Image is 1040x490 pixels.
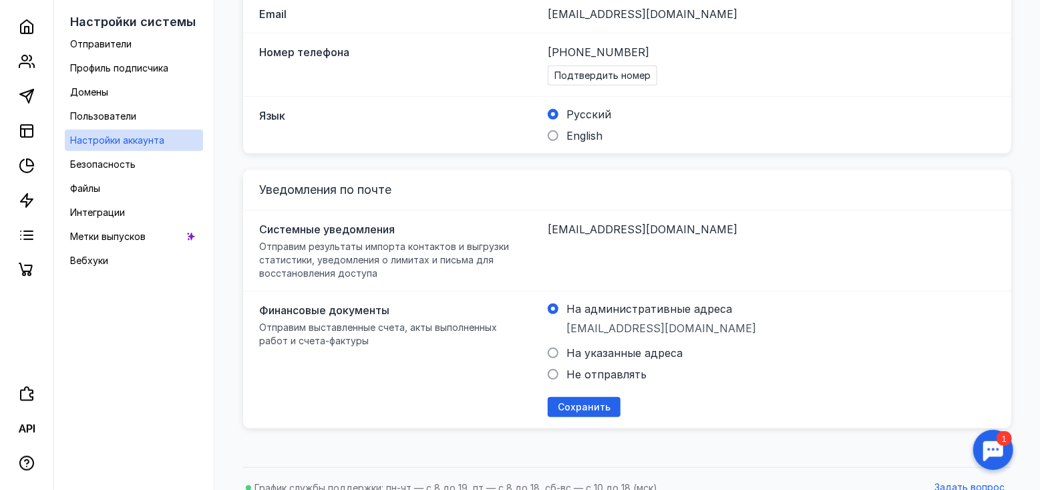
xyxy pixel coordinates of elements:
span: Не отправлять [566,368,647,381]
span: Домены [70,86,108,98]
span: [PHONE_NUMBER] [548,44,649,60]
span: Файлы [70,182,100,194]
span: Уведомления по почте [259,182,391,197]
span: Подтвердить номер [554,70,651,82]
span: Безопасность [70,158,136,170]
span: Номер телефона [259,45,349,59]
span: Интеграции [70,207,125,218]
a: Вебхуки [65,250,203,271]
a: Интеграции [65,202,203,223]
span: Пользователи [70,110,136,122]
span: Финансовые документы [259,303,389,317]
span: Русский [566,108,611,121]
a: Безопасность [65,154,203,175]
span: Вебхуки [70,255,108,266]
a: Пользователи [65,106,203,127]
span: Системные уведомления [259,223,395,236]
span: Сохранить [558,402,611,413]
a: Настройки аккаунта [65,130,203,151]
span: Профиль подписчика [70,62,168,74]
span: [EMAIL_ADDRESS][DOMAIN_NAME] [566,322,756,335]
a: Метки выпусков [65,226,203,247]
a: Отправители [65,33,203,55]
span: [EMAIL_ADDRESS][DOMAIN_NAME] [548,7,737,21]
a: Файлы [65,178,203,199]
span: Отправители [70,38,132,49]
span: Язык [259,109,285,122]
button: Сохранить [548,397,621,417]
div: 1 [30,8,45,23]
span: На административные адреса [566,302,732,316]
span: English [566,129,602,142]
span: Отправим выставленные счета, акты выполненных работ и счета-фактуры [259,322,497,346]
span: [EMAIL_ADDRESS][DOMAIN_NAME] [548,223,737,236]
span: Email [259,7,287,21]
span: Настройки аккаунта [70,134,164,146]
button: Подтвердить номер [548,66,657,86]
a: Домены [65,82,203,103]
span: На указанные адреса [566,346,683,360]
span: Настройки системы [70,15,196,29]
a: Профиль подписчика [65,57,203,79]
span: Метки выпусков [70,231,146,242]
span: Отправим результаты импорта контактов и выгрузки статистики, уведомления о лимитах и письма для в... [259,241,509,279]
